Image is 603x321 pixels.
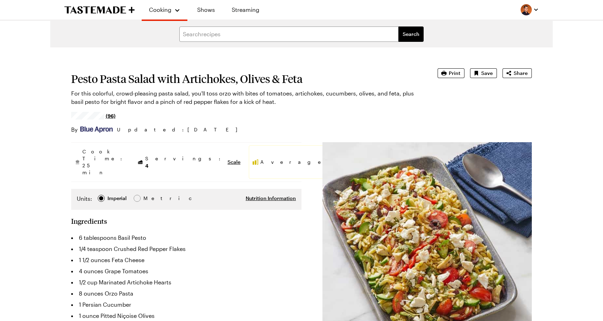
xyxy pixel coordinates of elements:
[143,194,158,202] div: Metric
[71,89,418,106] p: For this colorful, crowd-pleasing pasta salad, you'll toss orzo with bites of tomatoes, artichoke...
[145,155,224,169] span: Servings:
[117,126,244,133] span: Updated : [DATE]
[521,4,539,15] button: Profile picture
[71,217,107,225] h2: Ingredients
[77,194,92,203] label: Units:
[143,194,159,202] span: Metric
[149,3,180,17] button: Cooking
[438,68,464,78] button: Print
[77,194,158,204] div: Imperial Metric
[71,72,418,85] h1: Pesto Pasta Salad with Artichokes, Olives & Feta
[71,288,301,299] li: 8 ounces Orzo Pasta
[71,232,301,243] li: 6 tablespoons Basil Pesto
[246,195,296,202] button: Nutrition Information
[145,162,148,169] span: 4
[481,70,493,77] span: Save
[71,299,301,310] li: 1 Persian Cucumber
[260,159,327,166] span: Average
[449,70,460,77] span: Print
[514,70,528,77] span: Share
[107,194,127,202] span: Imperial
[502,68,532,78] button: Share
[71,113,116,119] a: 4.65/5 stars from 96 reviews
[82,148,126,176] span: Cook Time: 25 min
[470,68,497,78] button: Save recipe
[521,4,532,15] img: Profile picture
[399,26,424,42] button: filters
[64,6,135,14] a: To Tastemade Home Page
[80,127,113,133] img: Blue Apron
[149,6,171,13] span: Cooking
[71,266,301,277] li: 4 ounces Grape Tomatoes
[106,112,116,119] span: (96)
[228,159,240,166] button: Scale
[71,277,301,288] li: 1/2 cup Marinated Artichoke Hearts
[71,125,113,134] div: By
[403,31,419,38] span: Search
[71,254,301,266] li: 1 1/2 ounces Feta Cheese
[71,243,301,254] li: 1/4 teaspoon Crushed Red Pepper Flakes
